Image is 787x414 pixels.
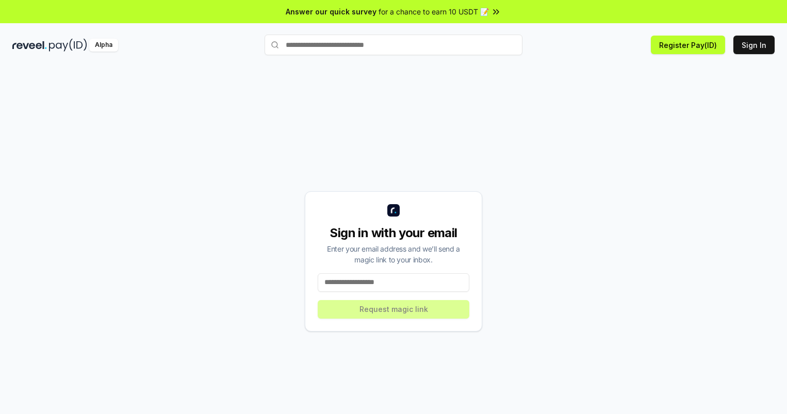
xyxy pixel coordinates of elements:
span: Answer our quick survey [286,6,376,17]
img: pay_id [49,39,87,52]
div: Sign in with your email [318,225,469,241]
button: Register Pay(ID) [651,36,725,54]
img: reveel_dark [12,39,47,52]
span: for a chance to earn 10 USDT 📝 [379,6,489,17]
img: logo_small [387,204,400,217]
div: Enter your email address and we’ll send a magic link to your inbox. [318,243,469,265]
button: Sign In [733,36,775,54]
div: Alpha [89,39,118,52]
